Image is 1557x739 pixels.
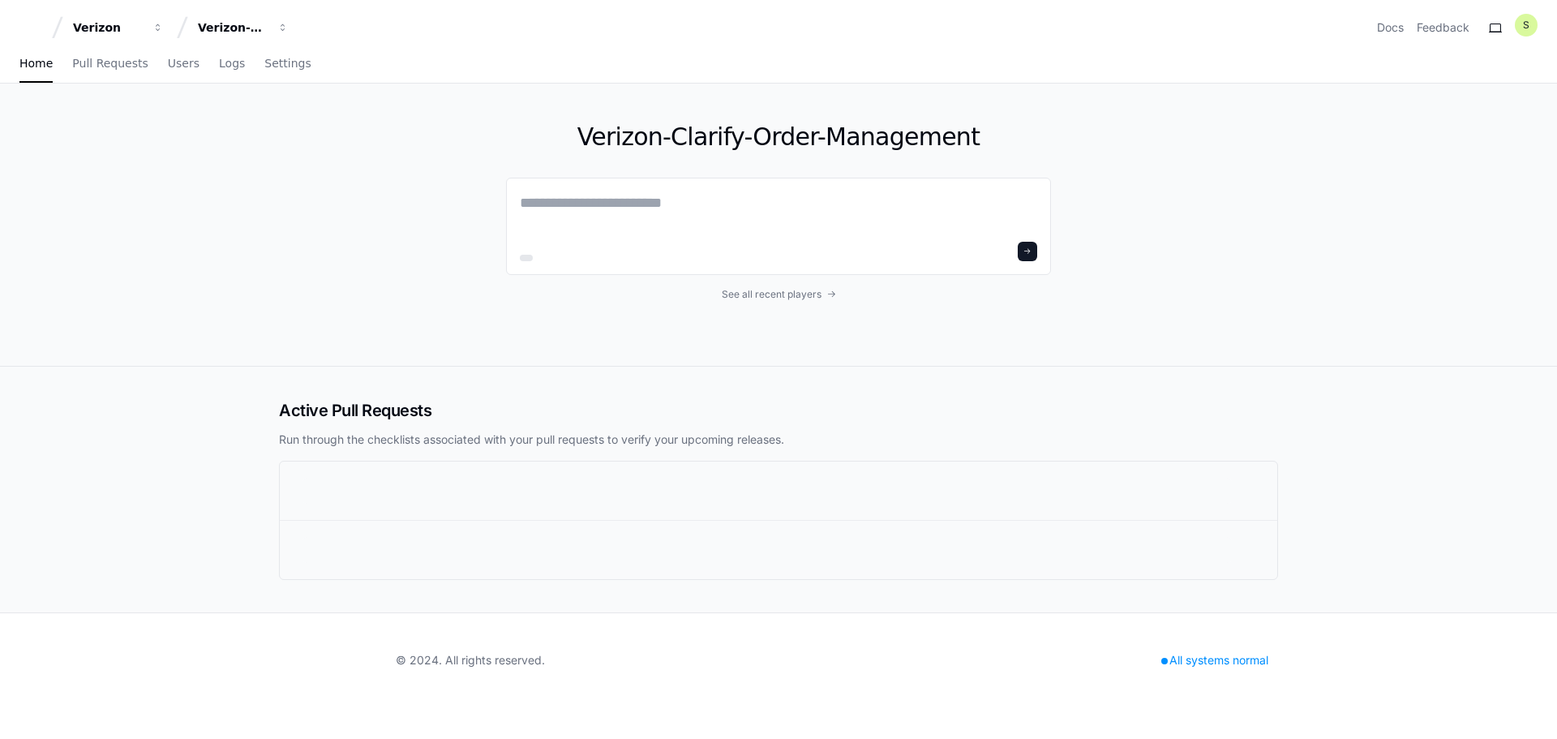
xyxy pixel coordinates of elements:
[19,45,53,83] a: Home
[19,58,53,68] span: Home
[1523,19,1529,32] h1: S
[279,432,1278,448] p: Run through the checklists associated with your pull requests to verify your upcoming releases.
[1515,14,1538,37] button: S
[1417,19,1469,36] button: Feedback
[1377,19,1404,36] a: Docs
[396,652,545,668] div: © 2024. All rights reserved.
[168,58,199,68] span: Users
[72,45,148,83] a: Pull Requests
[73,19,143,36] div: Verizon
[219,45,245,83] a: Logs
[506,122,1051,152] h1: Verizon-Clarify-Order-Management
[279,399,1278,422] h2: Active Pull Requests
[168,45,199,83] a: Users
[198,19,268,36] div: Verizon-Clarify-Order-Management
[722,288,821,301] span: See all recent players
[219,58,245,68] span: Logs
[506,288,1051,301] a: See all recent players
[1152,649,1278,672] div: All systems normal
[72,58,148,68] span: Pull Requests
[191,13,295,42] button: Verizon-Clarify-Order-Management
[66,13,170,42] button: Verizon
[264,45,311,83] a: Settings
[264,58,311,68] span: Settings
